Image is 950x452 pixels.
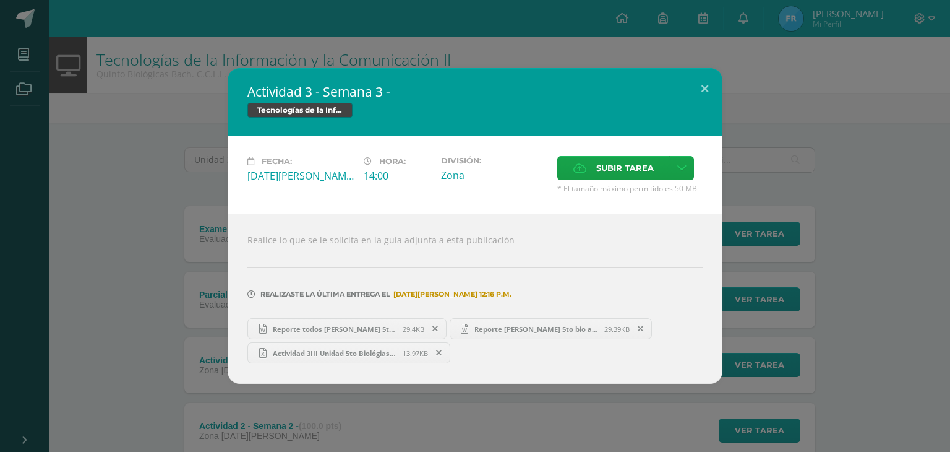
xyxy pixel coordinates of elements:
[630,322,651,336] span: Remover entrega
[260,290,390,298] span: Realizaste la última entrega el
[429,346,450,360] span: Remover entrega
[262,157,292,166] span: Fecha:
[450,318,653,339] a: Reporte [PERSON_NAME] 5to bio a.docx 29.39KB
[557,183,703,194] span: * El tamaño máximo permitido es 50 MB
[596,157,654,180] span: Subir tarea
[267,349,403,358] span: Actividad 3III Unidad 5to Biológias A -[PERSON_NAME].xlsx
[364,169,431,183] div: 14:00
[403,349,428,358] span: 13.97KB
[441,156,547,165] label: División:
[267,324,403,334] span: Reporte todos [PERSON_NAME] 5to bio a.docx
[247,103,353,118] span: Tecnologías de la Información y la Comunicación II
[687,68,722,110] button: Close (Esc)
[247,83,703,100] h2: Actividad 3 - Semana 3 -
[468,324,604,334] span: Reporte [PERSON_NAME] 5to bio a.docx
[604,324,630,334] span: 29.39KB
[379,157,406,166] span: Hora:
[441,168,547,182] div: Zona
[247,169,354,183] div: [DATE][PERSON_NAME]
[247,318,447,339] a: Reporte todos [PERSON_NAME] 5to bio a.docx 29.4KB
[228,214,722,384] div: Realice lo que se le solicita en la guía adjunta a esta publicación
[403,324,424,334] span: 29.4KB
[425,322,446,336] span: Remover entrega
[390,294,511,295] span: [DATE][PERSON_NAME] 12:16 p.m.
[247,342,450,363] a: Actividad 3III Unidad 5to Biológias A -[PERSON_NAME].xlsx 13.97KB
